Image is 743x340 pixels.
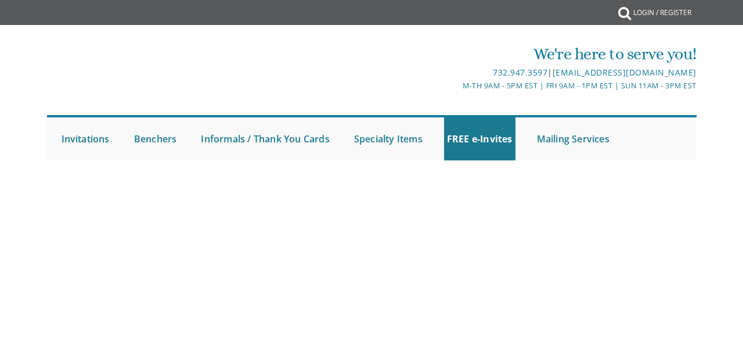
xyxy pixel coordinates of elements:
[59,117,113,160] a: Invitations
[444,117,515,160] a: FREE e-Invites
[264,80,697,92] div: M-Th 9am - 5pm EST | Fri 9am - 1pm EST | Sun 11am - 3pm EST
[534,117,612,160] a: Mailing Services
[493,67,547,78] a: 732.947.3597
[131,117,180,160] a: Benchers
[553,67,697,78] a: [EMAIL_ADDRESS][DOMAIN_NAME]
[264,42,697,66] div: We're here to serve you!
[264,66,697,80] div: |
[198,117,332,160] a: Informals / Thank You Cards
[351,117,425,160] a: Specialty Items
